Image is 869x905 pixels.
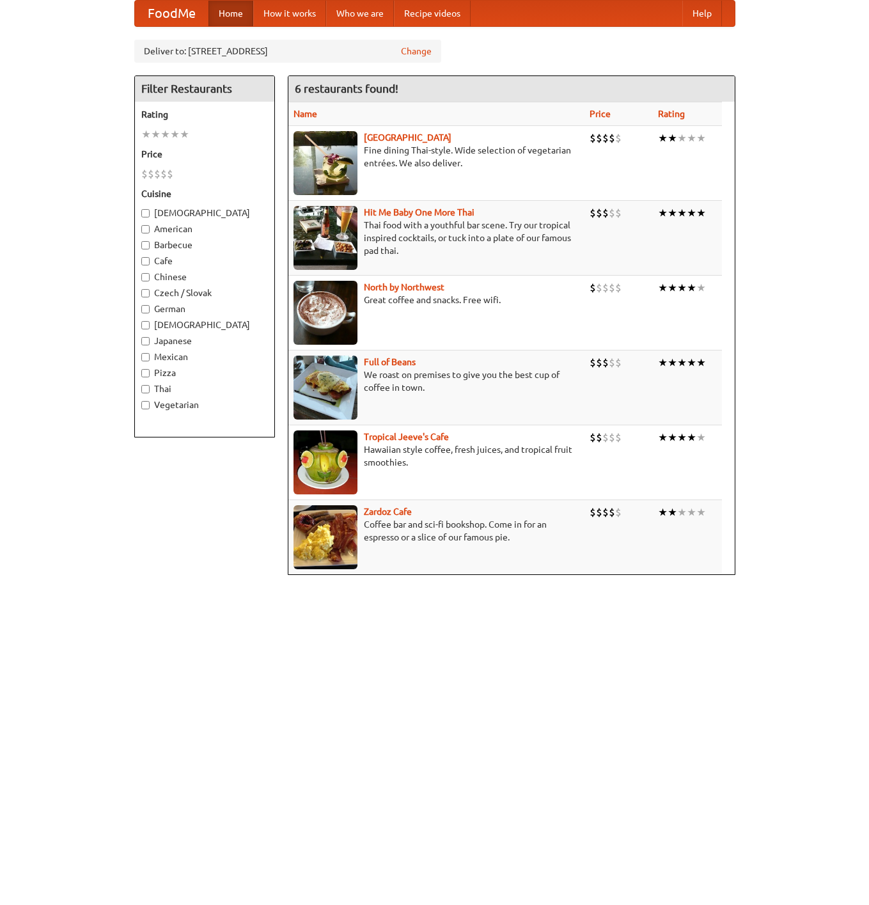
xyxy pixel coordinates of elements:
a: Price [590,109,611,119]
p: Fine dining Thai-style. Wide selection of vegetarian entrées. We also deliver. [294,144,580,169]
a: Hit Me Baby One More Thai [364,207,474,217]
a: FoodMe [135,1,208,26]
li: $ [596,206,602,220]
label: Barbecue [141,239,268,251]
a: Name [294,109,317,119]
li: $ [596,131,602,145]
li: ★ [687,356,696,370]
li: ★ [658,356,668,370]
li: $ [609,131,615,145]
li: $ [590,505,596,519]
li: $ [590,356,596,370]
img: jeeves.jpg [294,430,357,494]
li: $ [590,281,596,295]
img: north.jpg [294,281,357,345]
li: ★ [696,131,706,145]
input: Barbecue [141,241,150,249]
input: Cafe [141,257,150,265]
ng-pluralize: 6 restaurants found! [295,83,398,95]
li: $ [590,131,596,145]
li: $ [615,131,622,145]
li: $ [609,356,615,370]
b: North by Northwest [364,282,444,292]
li: ★ [658,131,668,145]
input: German [141,305,150,313]
li: $ [596,505,602,519]
li: ★ [677,281,687,295]
img: satay.jpg [294,131,357,195]
input: Czech / Slovak [141,289,150,297]
li: ★ [677,131,687,145]
li: ★ [677,505,687,519]
a: Help [682,1,722,26]
li: $ [160,167,167,181]
input: [DEMOGRAPHIC_DATA] [141,209,150,217]
li: $ [609,505,615,519]
label: Japanese [141,334,268,347]
li: $ [615,281,622,295]
p: We roast on premises to give you the best cup of coffee in town. [294,368,580,394]
h5: Rating [141,108,268,121]
li: $ [609,206,615,220]
p: Great coffee and snacks. Free wifi. [294,294,580,306]
a: Who we are [326,1,394,26]
li: ★ [141,127,151,141]
li: ★ [668,131,677,145]
input: Japanese [141,337,150,345]
a: Home [208,1,253,26]
p: Coffee bar and sci-fi bookshop. Come in for an espresso or a slice of our famous pie. [294,518,580,544]
li: $ [602,206,609,220]
label: [DEMOGRAPHIC_DATA] [141,207,268,219]
input: American [141,225,150,233]
li: ★ [687,430,696,445]
p: Hawaiian style coffee, fresh juices, and tropical fruit smoothies. [294,443,580,469]
input: [DEMOGRAPHIC_DATA] [141,321,150,329]
li: ★ [677,206,687,220]
label: Czech / Slovak [141,287,268,299]
label: Chinese [141,271,268,283]
li: ★ [151,127,160,141]
li: $ [596,281,602,295]
li: $ [602,281,609,295]
b: Full of Beans [364,357,416,367]
li: $ [602,131,609,145]
li: ★ [170,127,180,141]
li: ★ [696,430,706,445]
div: Deliver to: [STREET_ADDRESS] [134,40,441,63]
label: American [141,223,268,235]
label: Pizza [141,366,268,379]
li: $ [596,356,602,370]
p: Thai food with a youthful bar scene. Try our tropical inspired cocktails, or tuck into a plate of... [294,219,580,257]
li: $ [590,206,596,220]
a: Recipe videos [394,1,471,26]
li: ★ [658,505,668,519]
li: ★ [668,430,677,445]
li: ★ [160,127,170,141]
label: Thai [141,382,268,395]
label: Vegetarian [141,398,268,411]
label: German [141,303,268,315]
li: $ [602,505,609,519]
li: $ [596,430,602,445]
li: $ [167,167,173,181]
input: Thai [141,385,150,393]
li: $ [154,167,160,181]
li: $ [615,430,622,445]
li: ★ [696,206,706,220]
b: Tropical Jeeve's Cafe [364,432,449,442]
li: $ [615,505,622,519]
li: ★ [668,281,677,295]
li: ★ [658,206,668,220]
li: ★ [687,281,696,295]
input: Mexican [141,353,150,361]
li: ★ [180,127,189,141]
label: [DEMOGRAPHIC_DATA] [141,319,268,331]
li: ★ [668,356,677,370]
li: $ [602,356,609,370]
li: ★ [696,356,706,370]
img: beans.jpg [294,356,357,420]
input: Chinese [141,273,150,281]
label: Mexican [141,350,268,363]
li: ★ [687,206,696,220]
